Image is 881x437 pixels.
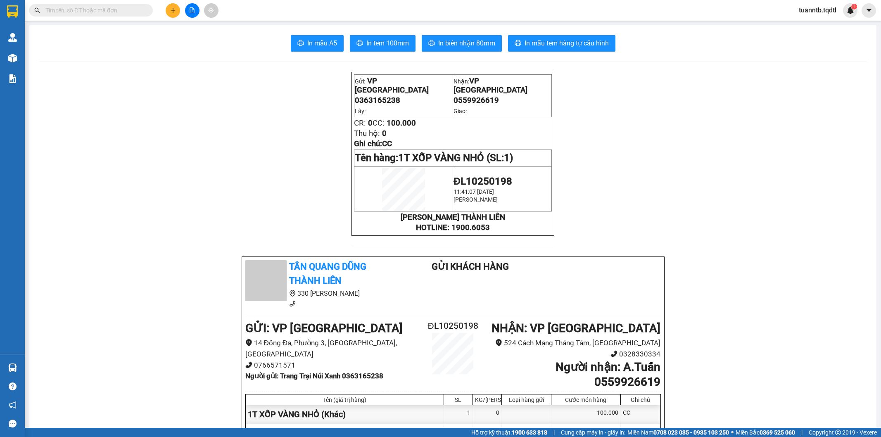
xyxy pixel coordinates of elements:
[428,40,435,47] span: printer
[627,428,729,437] span: Miền Nam
[245,361,252,368] span: phone
[865,7,873,14] span: caret-down
[245,372,383,380] b: Người gửi : Trang Trại Núi Xanh 0363165238
[291,35,344,52] button: printerIn mẫu A5
[801,428,803,437] span: |
[454,176,512,187] span: ĐL10250198
[401,213,505,222] strong: [PERSON_NAME] THÀNH LIÊN
[553,397,618,403] div: Cước món hàng
[454,76,527,95] span: VP [GEOGRAPHIC_DATA]
[166,3,180,18] button: plus
[189,7,195,13] span: file-add
[508,35,615,52] button: printerIn mẫu tem hàng tự cấu hình
[248,397,442,403] div: Tên (giá trị hàng)
[9,420,17,427] span: message
[382,139,392,148] span: CC
[7,5,18,18] img: logo-vxr
[454,76,551,95] p: Nhận:
[454,108,467,114] span: Giao:
[760,429,795,436] strong: 0369 525 060
[45,6,143,15] input: Tìm tên, số ĐT hoặc mã đơn
[556,360,660,389] b: Người nhận : A.Tuấn 0559926619
[851,4,857,9] sup: 1
[245,321,403,335] b: GỬI : VP [GEOGRAPHIC_DATA]
[736,428,795,437] span: Miền Bắc
[623,397,658,403] div: Ghi chú
[289,290,296,297] span: environment
[8,74,17,83] img: solution-icon
[551,405,621,424] div: 100.000
[473,405,502,424] div: 0
[245,339,252,346] span: environment
[731,431,734,434] span: ⚪️
[454,188,494,195] span: 11:41:07 [DATE]
[504,152,513,164] span: 1)
[792,5,843,15] span: tuanntb.tqdtl
[446,397,470,403] div: SL
[444,405,473,424] div: 1
[245,337,418,359] li: 14 Đống Đa, Phường 3, [GEOGRAPHIC_DATA], [GEOGRAPHIC_DATA]
[355,76,452,95] p: Gửi:
[418,319,488,333] h2: ĐL10250198
[9,382,17,390] span: question-circle
[170,7,176,13] span: plus
[8,363,17,372] img: warehouse-icon
[504,397,549,403] div: Loại hàng gửi
[454,196,498,203] span: [PERSON_NAME]
[847,7,854,14] img: icon-new-feature
[204,3,218,18] button: aim
[653,429,729,436] strong: 0708 023 035 - 0935 103 250
[185,3,199,18] button: file-add
[289,300,296,307] span: phone
[368,119,373,128] span: 0
[373,119,385,128] span: CC:
[382,129,387,138] span: 0
[355,108,366,114] span: Lấy:
[835,430,841,435] span: copyright
[487,349,660,360] li: 0328330334
[553,428,555,437] span: |
[366,38,409,48] span: In tem 100mm
[8,54,17,62] img: warehouse-icon
[487,337,660,349] li: 524 Cách Mạng Tháng Tám, [GEOGRAPHIC_DATA]
[512,429,547,436] strong: 1900 633 818
[862,3,876,18] button: caret-down
[495,339,502,346] span: environment
[561,428,625,437] span: Cung cấp máy in - giấy in:
[354,119,366,128] span: CR:
[9,401,17,409] span: notification
[515,40,521,47] span: printer
[355,152,513,164] span: Tên hàng:
[354,129,380,138] span: Thu hộ:
[471,428,547,437] span: Hỗ trợ kỹ thuật:
[297,40,304,47] span: printer
[454,96,499,105] span: 0559926619
[416,223,490,232] strong: HOTLINE: 1900.6053
[610,350,617,357] span: phone
[475,397,499,403] div: KG/[PERSON_NAME]
[525,38,609,48] span: In mẫu tem hàng tự cấu hình
[350,35,416,52] button: printerIn tem 100mm
[438,38,495,48] span: In biên nhận 80mm
[245,288,399,299] li: 330 [PERSON_NAME]
[289,261,366,286] b: Tân Quang Dũng Thành Liên
[208,7,214,13] span: aim
[398,152,513,164] span: 1T XỐP VÀNG NHỎ (SL:
[355,76,429,95] span: VP [GEOGRAPHIC_DATA]
[621,405,660,424] div: CC
[354,139,392,148] span: Ghi chú:
[422,35,502,52] button: printerIn biên nhận 80mm
[355,96,400,105] span: 0363165238
[245,360,418,371] li: 0766571571
[387,119,416,128] span: 100.000
[8,33,17,42] img: warehouse-icon
[432,261,509,272] b: Gửi khách hàng
[34,7,40,13] span: search
[356,40,363,47] span: printer
[853,4,855,9] span: 1
[307,38,337,48] span: In mẫu A5
[492,321,660,335] b: NHẬN : VP [GEOGRAPHIC_DATA]
[246,405,444,424] div: 1T XỐP VÀNG NHỎ (Khác)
